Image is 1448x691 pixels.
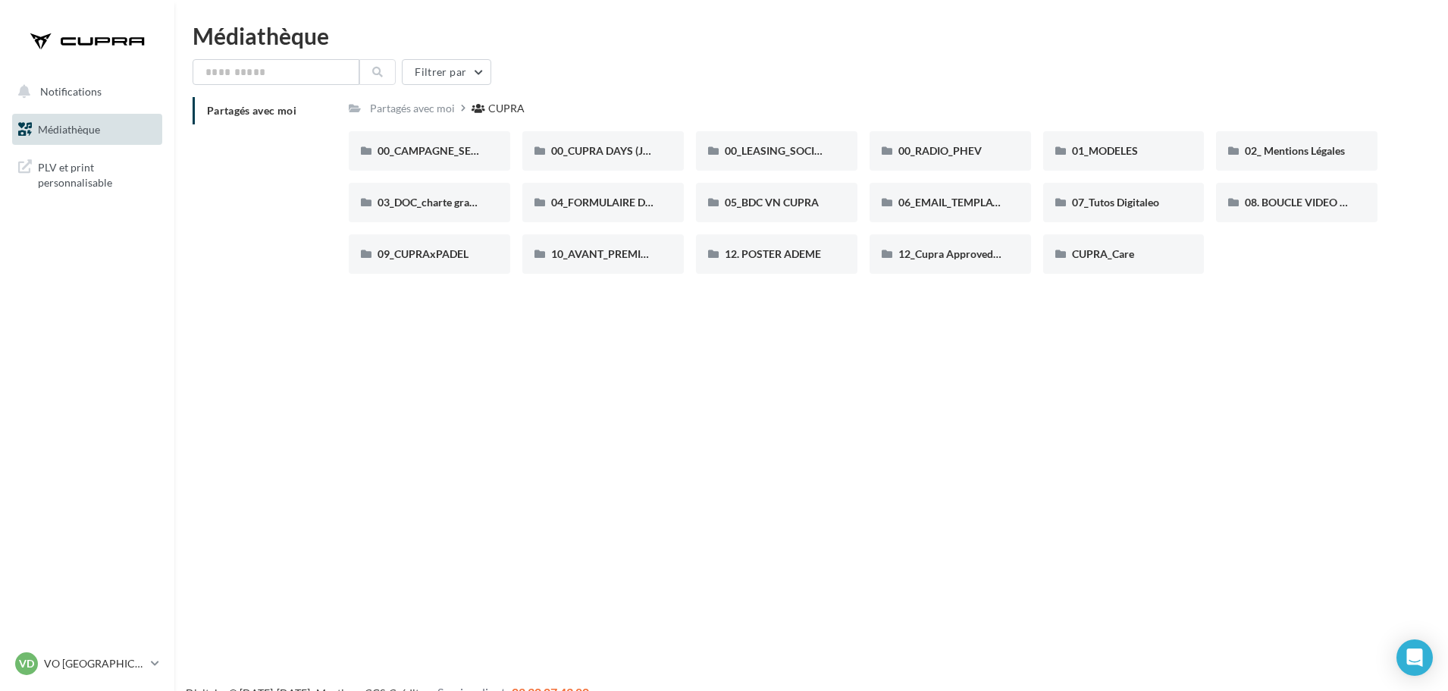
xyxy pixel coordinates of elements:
[1072,247,1134,260] span: CUPRA_Care
[378,247,469,260] span: 09_CUPRAxPADEL
[1396,639,1433,676] div: Open Intercom Messenger
[9,151,165,196] a: PLV et print personnalisable
[725,144,894,157] span: 00_LEASING_SOCIAL_ÉLECTRIQUE
[9,76,159,108] button: Notifications
[38,157,156,190] span: PLV et print personnalisable
[551,247,799,260] span: 10_AVANT_PREMIÈRES_CUPRA (VENTES PRIVEES)
[193,24,1430,47] div: Médiathèque
[1072,144,1138,157] span: 01_MODELES
[725,247,821,260] span: 12. POSTER ADEME
[12,649,162,678] a: VD VO [GEOGRAPHIC_DATA]
[488,101,525,116] div: CUPRA
[898,247,1123,260] span: 12_Cupra Approved_OCCASIONS_GARANTIES
[207,104,296,117] span: Partagés avec moi
[38,123,100,136] span: Médiathèque
[40,85,102,98] span: Notifications
[551,144,661,157] span: 00_CUPRA DAYS (JPO)
[1072,196,1159,209] span: 07_Tutos Digitaleo
[551,196,776,209] span: 04_FORMULAIRE DES DEMANDES CRÉATIVES
[9,114,165,146] a: Médiathèque
[378,196,576,209] span: 03_DOC_charte graphique et GUIDELINES
[898,144,982,157] span: 00_RADIO_PHEV
[898,196,1074,209] span: 06_EMAIL_TEMPLATE HTML CUPRA
[370,101,455,116] div: Partagés avec moi
[1245,196,1445,209] span: 08. BOUCLE VIDEO ECRAN SHOWROOM
[725,196,819,209] span: 05_BDC VN CUPRA
[378,144,519,157] span: 00_CAMPAGNE_SEPTEMBRE
[44,656,145,671] p: VO [GEOGRAPHIC_DATA]
[19,656,34,671] span: VD
[1245,144,1345,157] span: 02_ Mentions Légales
[402,59,491,85] button: Filtrer par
